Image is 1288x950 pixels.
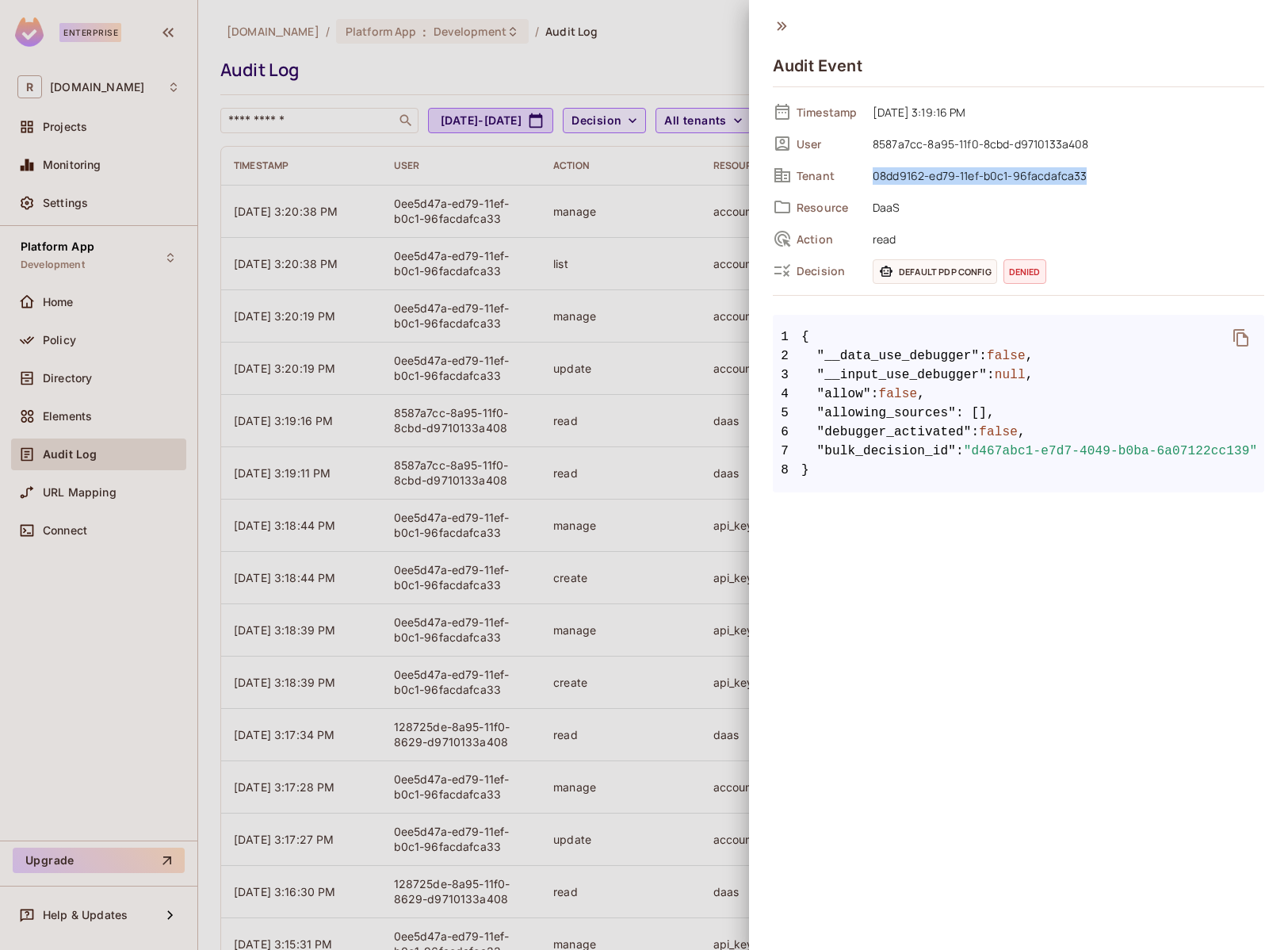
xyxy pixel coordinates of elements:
span: 7 [773,442,801,461]
span: 8587a7cc-8a95-11f0-8cbd-d9710133a408 [865,134,1264,153]
span: : [871,385,879,404]
span: Timestamp [797,105,860,120]
span: "allowing_sources" [817,404,957,423]
span: "allow" [817,385,871,404]
span: Decision [797,263,860,278]
span: "d467abc1-e7d7-4049-b0ba-6a07122cc139" [964,442,1258,461]
span: User [797,136,860,151]
span: [DATE] 3:19:16 PM [865,102,1264,121]
span: : [972,423,980,442]
span: "bulk_decision_id" [817,442,957,461]
span: 4 [773,385,801,404]
span: , [1026,347,1034,366]
span: , [1018,423,1026,442]
span: Default PDP config [873,259,997,284]
h4: Audit Event [773,56,862,75]
button: delete [1222,319,1260,357]
span: Tenant [797,168,860,183]
span: } [773,461,1264,480]
span: 08dd9162-ed79-11ef-b0c1-96facdafca33 [865,166,1264,185]
span: : [987,366,995,385]
span: : [], [956,404,995,423]
span: , [917,385,925,404]
span: Resource [797,200,860,215]
span: DaaS [865,197,1264,216]
span: : [956,442,964,461]
span: 2 [773,347,801,366]
span: false [987,347,1026,366]
span: Action [797,232,860,247]
span: denied [1003,259,1046,284]
span: false [879,385,918,404]
span: "debugger_activated" [817,423,972,442]
span: 1 [773,328,801,347]
span: false [979,423,1018,442]
span: read [865,229,1264,248]
span: : [979,347,987,366]
span: "__input_use_debugger" [817,366,988,385]
span: 3 [773,366,801,385]
span: , [1026,366,1034,385]
span: { [801,328,809,347]
span: "__data_use_debugger" [817,347,980,366]
span: 5 [773,404,801,423]
span: 6 [773,423,801,442]
span: null [995,366,1026,385]
span: 8 [773,461,801,480]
